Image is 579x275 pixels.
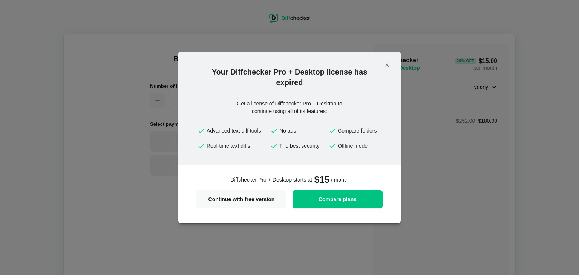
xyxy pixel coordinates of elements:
span: / month [331,176,349,183]
span: Advanced text diff tools [207,127,266,134]
span: Real-time text diffs [207,142,266,150]
span: Continue with free version [201,197,282,202]
button: Continue with free version [196,190,286,208]
h2: Your Diffchecker Pro + Desktop license has expired [178,67,401,88]
span: The best security [279,142,324,150]
span: Compare plans [297,197,378,202]
span: $15 [314,174,329,186]
button: Close modal [381,59,393,71]
span: Compare folders [338,127,381,134]
a: Compare plans [293,190,383,208]
span: Offline mode [338,142,381,150]
span: No ads [279,127,324,134]
span: Diffchecker Pro + Desktop starts at [230,176,312,183]
div: Get a license of Diffchecker Pro + Desktop to continue using all of its features: [222,100,357,115]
